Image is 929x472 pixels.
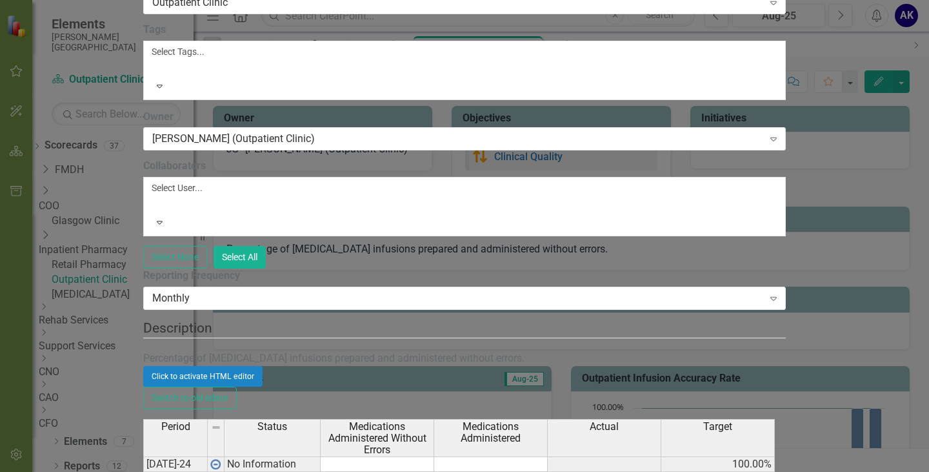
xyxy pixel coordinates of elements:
[210,459,221,469] img: wPkqUstsMhMTgAAAABJRU5ErkJggg==
[152,45,777,58] div: Select Tags...
[152,181,777,194] div: Select User...
[143,159,786,174] label: Collaborators
[323,421,431,455] span: Medications Administered Without Errors
[161,421,190,433] span: Period
[590,421,619,433] span: Actual
[257,421,287,433] span: Status
[152,132,763,147] div: [PERSON_NAME] (Outpatient Clinic)
[143,23,786,37] label: Tags
[143,351,786,366] p: Percentage of [MEDICAL_DATA] infusions prepared and administered without errors.
[143,246,207,269] button: Select None
[143,110,786,125] label: Owner
[143,457,208,472] td: [DATE]-24
[143,387,237,409] button: Switch to old editor
[225,457,321,472] td: No Information
[143,366,263,387] button: Click to activate HTML editor
[143,269,786,283] label: Reporting Frequency
[143,318,786,338] legend: Description
[703,421,732,433] span: Target
[661,457,775,472] td: 100.00%
[152,291,763,306] div: Monthly
[211,422,221,433] img: 8DAGhfEEPCf229AAAAAElFTkSuQmCC
[214,246,266,269] button: Select All
[437,421,544,444] span: Medications Administered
